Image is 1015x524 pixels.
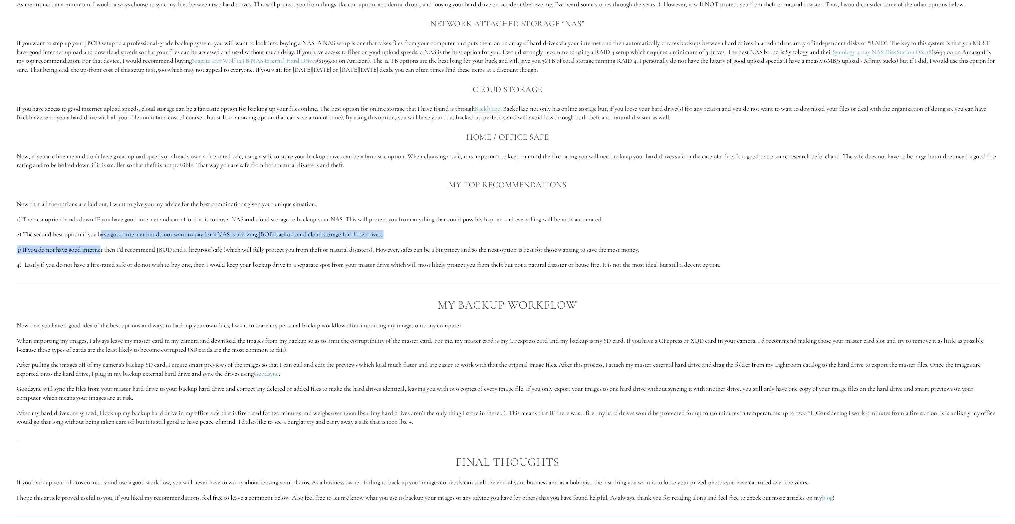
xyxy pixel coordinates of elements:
p: Now, if you are like me and don’t have great upload speeds or already own a fire rated safe, usin... [17,152,998,170]
p: If you have access to good internet upload speeds, cloud storage can be a fantastic option for ba... [17,104,998,122]
h3: My Top Recommendations [17,178,998,191]
p: If you back up your photos correctly and use a good workflow, you will never have to worry about ... [17,478,998,487]
p: 2) The second best option if you have good internet but do not want to pay for a NAS is utilizing... [17,230,998,239]
p: After pulling the images off of my camera’s backup SD card, I create smart previews of the images... [17,360,998,378]
p: I hope this article proved useful to you. If you liked my recommendations, feel free to leave a c... [17,493,998,502]
a: Backblaze [475,105,500,113]
a: Synology 4 bay NAS DiskStation DS418 [833,48,931,56]
p: Now that all the options are laid out, I want to give you my advice for the best combinations giv... [17,200,998,209]
h2: Final thoughts [17,456,998,469]
h2: My Backup Workflow [17,299,998,312]
a: blog [822,494,833,502]
p: 1) The best option hands down IF you have good internet and can afford it, is to buy a NAS and cl... [17,215,998,224]
p: Goodsync will sync the files from your master hard drive to your backup hard drive and correct an... [17,384,998,402]
p: After my hard drives are synced, I lock up my backup hard drive in my office safe that is fire ra... [17,409,998,426]
p: Now that you have a good idea of the best options and ways to back up your own files, I want to s... [17,321,998,330]
a: Goodsync [254,370,279,378]
p: 3) If you do not have good internet then I’d recommend JBOD and a fireproof safe (which will full... [17,245,998,254]
h3: Cloud Storage [17,83,998,96]
h3: Home / Office Safe [17,130,998,144]
h3: Network Attached Storage “NAS” [17,17,998,30]
p: If you want to step up your JBOD setup to a professional-grade backup system, you will want to lo... [17,39,998,74]
p: When importing my images, I always leave my master card in my camera and download the images from... [17,336,998,354]
a: Seagate IronWolf 12TB NAS Internal Hard Drives [192,57,317,65]
p: 4) Lastly if you do not have a fire-rated safe or do not wish to buy one, then I would keep your ... [17,260,998,269]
